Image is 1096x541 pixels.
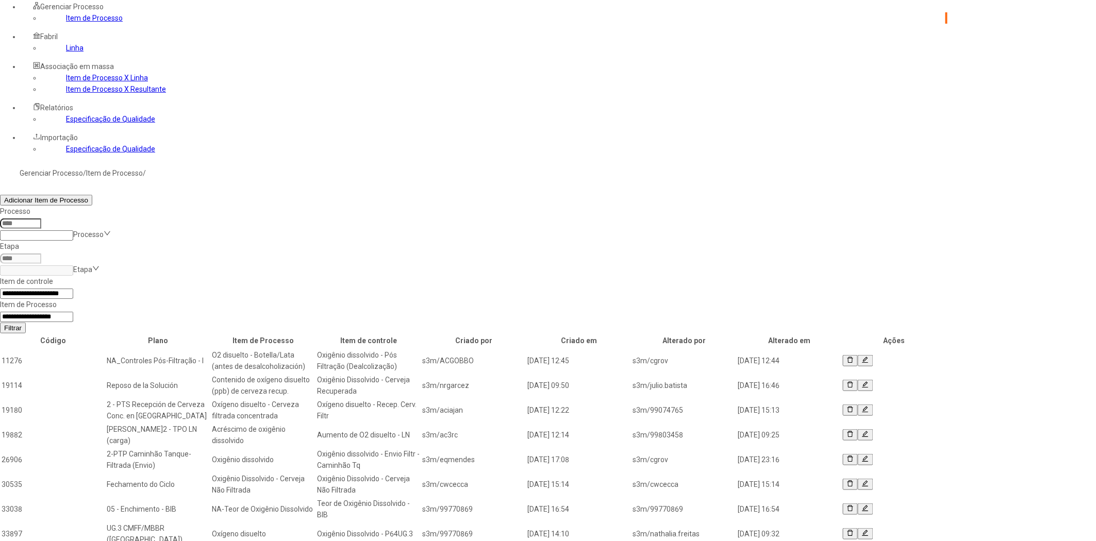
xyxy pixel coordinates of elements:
[632,334,736,347] th: Alterado por
[211,423,315,447] td: Acréscimo de oxigênio dissolvido
[66,115,155,123] a: Especificação de Qualidade
[211,374,315,397] td: Contenido de oxígeno disuelto (ppb) de cerveza recup.
[1,423,105,447] td: 19882
[40,104,73,112] span: Relatórios
[1,349,105,373] td: 11276
[211,497,315,521] td: NA-Teor de Oxigênio Dissolvido
[422,398,526,422] td: s3m/aciajan
[527,448,631,471] td: [DATE] 17:08
[317,398,421,422] td: Oxígeno disuelto - Recep. Cerv. Filtr
[73,265,92,274] nz-select-placeholder: Etapa
[527,349,631,373] td: [DATE] 12:45
[317,349,421,373] td: Oxigênio dissolvido - Pós Filtração (Dealcolização)
[1,398,105,422] td: 19180
[66,145,155,153] a: Especificação de Qualidade
[317,448,421,471] td: Oxigênio dissolvido - Envio Filtr - Caminhão Tq
[632,374,736,397] td: s3m/julio.batista
[422,334,526,347] th: Criado por
[40,133,78,142] span: Importação
[422,472,526,496] td: s3m/cwcecca
[632,497,736,521] td: s3m/99770869
[632,472,736,496] td: s3m/cwcecca
[737,497,841,521] td: [DATE] 16:54
[40,3,104,11] span: Gerenciar Processo
[211,398,315,422] td: Oxígeno disuelto - Cerveza filtrada concentrada
[211,472,315,496] td: Oxigênio Dissolvido - Cerveja Não Filtrada
[73,230,104,239] nz-select-placeholder: Processo
[527,374,631,397] td: [DATE] 09:50
[317,423,421,447] td: Aumento de O2 disuelto - LN
[106,448,210,471] td: 2-PTP Caminhão Tanque-Filtrada (Envio)
[737,398,841,422] td: [DATE] 15:13
[4,324,22,332] span: Filtrar
[106,472,210,496] td: Fechamento do Ciclo
[106,497,210,521] td: 05 - Enchimento - BIB
[422,374,526,397] td: s3m/nrgarcez
[317,497,421,521] td: Teor de Oxigênio Dissolvido - BIB
[106,334,210,347] th: Plano
[66,74,148,82] a: Item de Processo X Linha
[737,423,841,447] td: [DATE] 09:25
[86,169,143,177] a: Item de Processo
[632,423,736,447] td: s3m/99803458
[66,85,166,93] a: Item de Processo X Resultante
[66,44,84,52] a: Linha
[527,497,631,521] td: [DATE] 16:54
[737,374,841,397] td: [DATE] 16:46
[20,169,83,177] a: Gerenciar Processo
[737,472,841,496] td: [DATE] 15:14
[632,398,736,422] td: s3m/99074765
[106,349,210,373] td: NA_Controles Pós-Filtração - I
[211,448,315,471] td: Oxigênio dissolvido
[527,423,631,447] td: [DATE] 12:14
[106,374,210,397] td: Reposo de la Solución
[211,349,315,373] td: O2 disuelto - Botella/Lata (antes de desalcoholización)
[83,169,86,177] nz-breadcrumb-separator: /
[737,334,841,347] th: Alterado em
[106,423,210,447] td: [PERSON_NAME]2 - TPO LN (carga)
[106,398,210,422] td: 2 - PTS Recepción de Cerveza Conc. en [GEOGRAPHIC_DATA]
[211,334,315,347] th: Item de Processo
[422,448,526,471] td: s3m/eqmendes
[422,349,526,373] td: s3m/ACGOBBO
[842,334,946,347] th: Ações
[66,14,123,22] a: Item de Processo
[40,62,114,71] span: Associação em massa
[632,448,736,471] td: s3m/cgrov
[40,32,58,41] span: Fabril
[317,472,421,496] td: Oxigênio Dissolvido - Cerveja Não Filtrada
[527,334,631,347] th: Criado em
[4,196,88,204] span: Adicionar Item de Processo
[422,423,526,447] td: s3m/ac3rc
[143,169,146,177] nz-breadcrumb-separator: /
[632,349,736,373] td: s3m/cgrov
[527,398,631,422] td: [DATE] 12:22
[317,334,421,347] th: Item de controle
[1,448,105,471] td: 26906
[422,497,526,521] td: s3m/99770869
[737,448,841,471] td: [DATE] 23:16
[527,472,631,496] td: [DATE] 15:14
[1,334,105,347] th: Código
[317,374,421,397] td: Oxigênio Dissolvido - Cerveja Recuperada
[1,374,105,397] td: 19114
[1,472,105,496] td: 30535
[737,349,841,373] td: [DATE] 12:44
[1,497,105,521] td: 33038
